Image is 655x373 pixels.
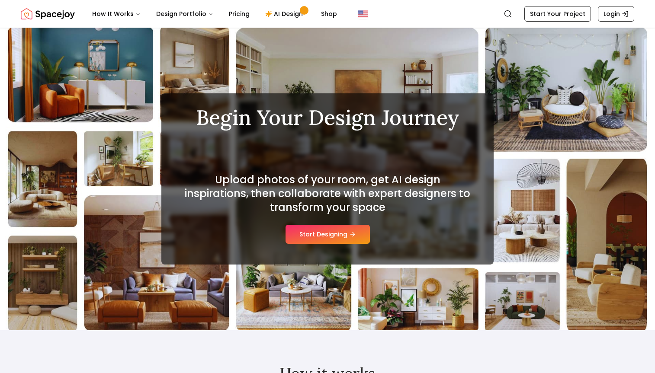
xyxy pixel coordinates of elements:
button: Start Designing [286,225,370,244]
a: AI Design [258,5,312,22]
a: Spacejoy [21,5,75,22]
img: United States [358,9,368,19]
button: How It Works [85,5,148,22]
h2: Upload photos of your room, get AI design inspirations, then collaborate with expert designers to... [182,173,473,214]
button: Design Portfolio [149,5,220,22]
h1: Begin Your Design Journey [182,107,473,128]
a: Login [598,6,634,22]
img: Spacejoy Logo [21,5,75,22]
a: Shop [314,5,344,22]
a: Pricing [222,5,257,22]
nav: Main [85,5,344,22]
a: Start Your Project [524,6,591,22]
